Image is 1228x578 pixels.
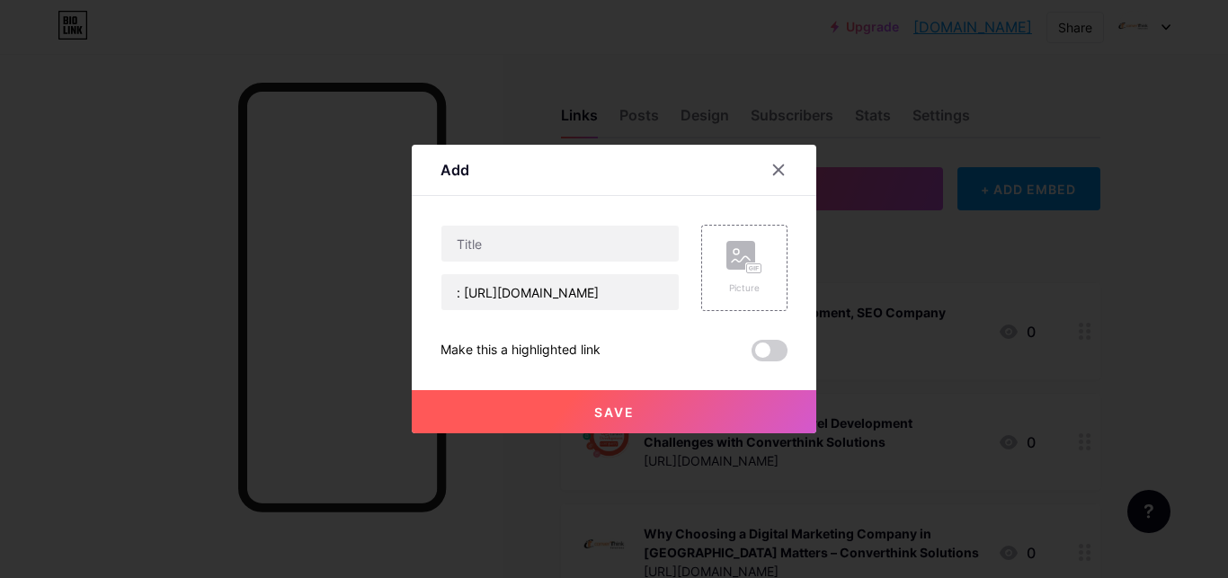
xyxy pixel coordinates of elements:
div: Make this a highlighted link [440,340,601,361]
div: Add [440,159,469,181]
div: Picture [726,281,762,295]
input: Title [441,226,679,262]
button: Save [412,390,816,433]
input: URL [441,274,679,310]
span: Save [594,405,635,420]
